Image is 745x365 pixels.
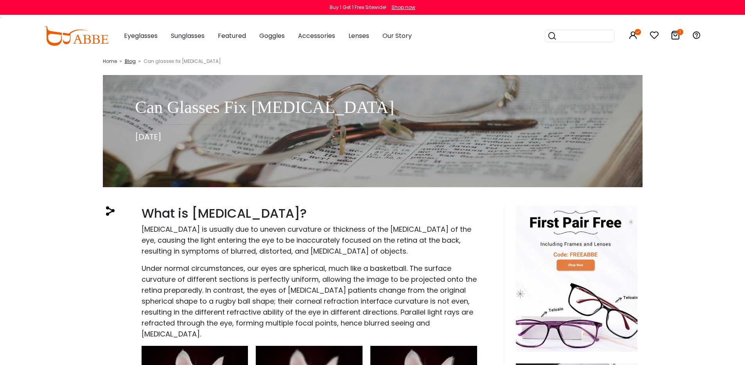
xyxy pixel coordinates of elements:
span: Featured [218,31,246,40]
a: Blog [125,58,136,64]
img: abbeglasses.com [44,26,108,46]
i: > [138,58,140,64]
span: Eyeglasses [124,31,158,40]
span: Accessories [298,31,335,40]
div: Shop now [391,4,415,11]
a: Home [103,58,117,64]
p: Under normal circumstances, our eyes are spherical, much like a basketball. The surface curvature... [142,263,477,340]
a: free eyeglasses [516,274,637,283]
span: Our Story [382,31,412,40]
h2: What is [MEDICAL_DATA]? [142,206,477,221]
a: 1 [671,32,680,41]
span: Can glasses fix [MEDICAL_DATA] [144,58,221,64]
div: Buy 1 Get 1 Free Sitewide! [330,4,386,11]
i: 1 [677,29,683,35]
img: free eyeglasses [516,206,637,352]
p: [DATE] [135,131,405,143]
a: Shop now [388,4,415,11]
span: Sunglasses [171,31,205,40]
p: [MEDICAL_DATA] is usually due to uneven curvature or thickness of the [MEDICAL_DATA] of the eye, ... [142,224,477,257]
i: > [119,58,122,64]
h1: Can Glasses Fix [MEDICAL_DATA] [135,97,405,118]
span: Goggles [259,31,285,40]
span: Lenses [348,31,369,40]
